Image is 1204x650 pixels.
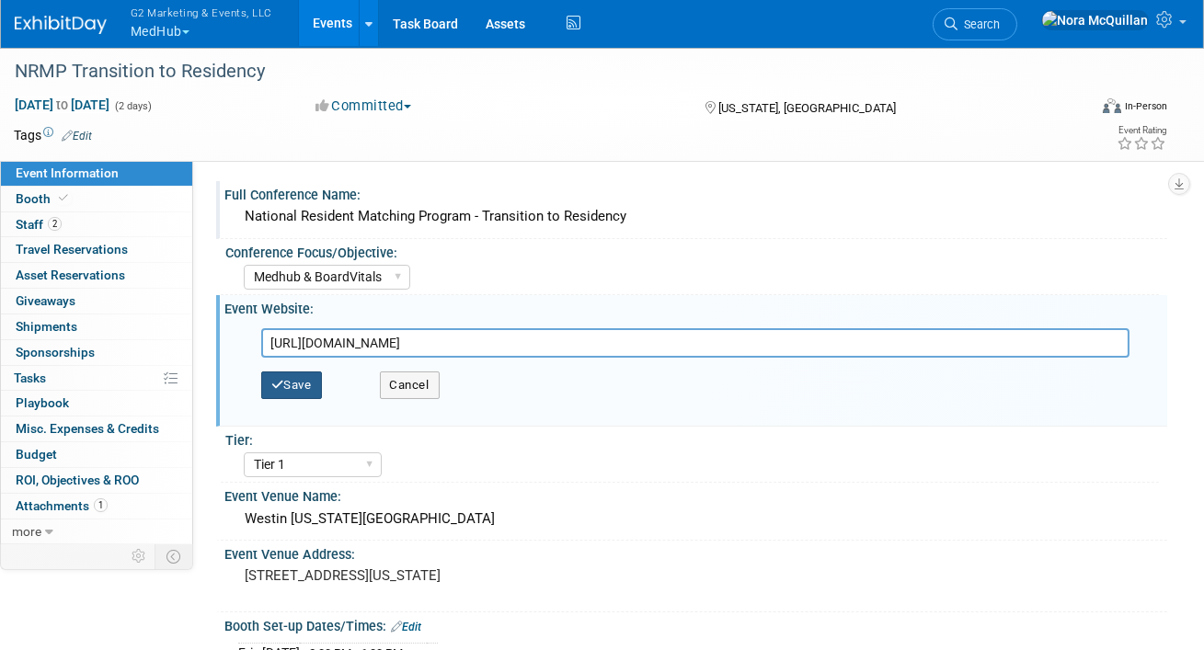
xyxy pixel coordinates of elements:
a: Staff2 [1,212,192,237]
button: Save [261,371,322,399]
a: Budget [1,442,192,467]
a: ROI, Objectives & ROO [1,468,192,493]
div: Full Conference Name: [224,181,1167,204]
span: Attachments [16,498,108,513]
div: Westin [US_STATE][GEOGRAPHIC_DATA] [238,505,1153,533]
div: Event Website: [224,295,1167,318]
span: Playbook [16,395,69,410]
input: Enter URL [261,328,1129,358]
img: ExhibitDay [15,16,107,34]
a: Misc. Expenses & Credits [1,416,192,441]
div: Event Venue Name: [224,483,1167,506]
span: Search [957,17,1000,31]
span: more [12,524,41,539]
div: In-Person [1124,99,1167,113]
span: [DATE] [DATE] [14,97,110,113]
span: Event Information [16,165,119,180]
span: Staff [16,217,62,232]
div: Conference Focus/Objective: [225,239,1159,262]
a: Shipments [1,314,192,339]
td: Personalize Event Tab Strip [123,544,155,568]
pre: [STREET_ADDRESS][US_STATE] [245,567,597,584]
a: Attachments1 [1,494,192,519]
a: Edit [62,130,92,143]
a: Asset Reservations [1,263,192,288]
span: G2 Marketing & Events, LLC [131,3,272,22]
div: Tier: [225,427,1159,450]
a: Travel Reservations [1,237,192,262]
div: National Resident Matching Program - Transition to Residency [238,202,1153,231]
span: 2 [48,217,62,231]
div: Booth Set-up Dates/Times: [224,612,1167,636]
a: Search [933,8,1017,40]
td: Tags [14,126,92,144]
button: Committed [309,97,419,116]
span: Misc. Expenses & Credits [16,421,159,436]
a: Sponsorships [1,340,192,365]
a: Edit [391,621,421,633]
span: (2 days) [113,100,152,112]
div: Event Format [998,96,1167,123]
a: Giveaways [1,289,192,314]
a: more [1,519,192,544]
div: Event Rating [1117,126,1166,135]
span: 1 [94,498,108,512]
span: Giveaways [16,293,75,308]
span: Travel Reservations [16,242,128,257]
a: Booth [1,187,192,211]
i: Booth reservation complete [59,193,68,203]
span: Shipments [16,319,77,334]
span: ROI, Objectives & ROO [16,473,139,487]
span: Budget [16,447,57,462]
a: Tasks [1,366,192,391]
span: Booth [16,191,72,206]
div: Event Venue Address: [224,541,1167,564]
div: NRMP Transition to Residency [8,55,1069,88]
span: to [53,97,71,112]
a: Event Information [1,161,192,186]
img: Nora McQuillan [1041,10,1149,30]
span: [US_STATE], [GEOGRAPHIC_DATA] [718,101,896,115]
span: Asset Reservations [16,268,125,282]
span: Sponsorships [16,345,95,359]
td: Toggle Event Tabs [155,544,193,568]
span: Tasks [14,371,46,385]
img: Format-Inperson.png [1103,98,1121,113]
a: Playbook [1,391,192,416]
button: Cancel [380,371,440,399]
